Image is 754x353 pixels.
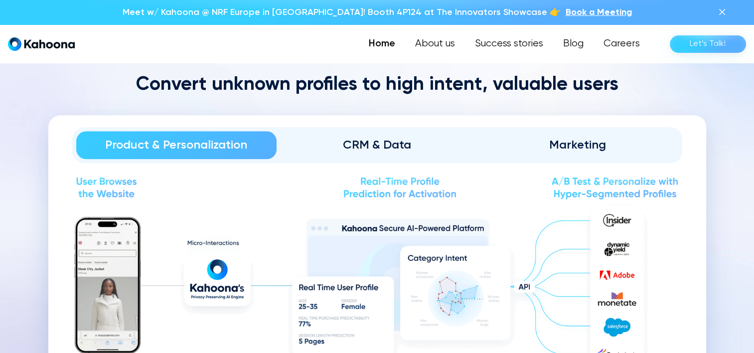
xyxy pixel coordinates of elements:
a: Home [359,34,405,54]
div: Marketing [491,137,664,153]
a: Success stories [465,34,553,54]
a: Book a Meeting [566,6,632,19]
a: home [8,37,75,51]
div: Let’s Talk! [690,36,726,52]
a: About us [405,34,465,54]
h2: Convert unknown profiles to high intent, valuable users [48,73,706,97]
span: Book a Meeting [566,8,632,17]
div: CRM & Data [291,137,463,153]
p: Meet w/ Kahoona @ NRF Europe in [GEOGRAPHIC_DATA]! Booth 4P124 at The Innovators Showcase 👉 [123,6,561,19]
a: Let’s Talk! [670,35,746,53]
a: Careers [594,34,650,54]
a: Blog [553,34,594,54]
div: Product & Personalization [90,137,263,153]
